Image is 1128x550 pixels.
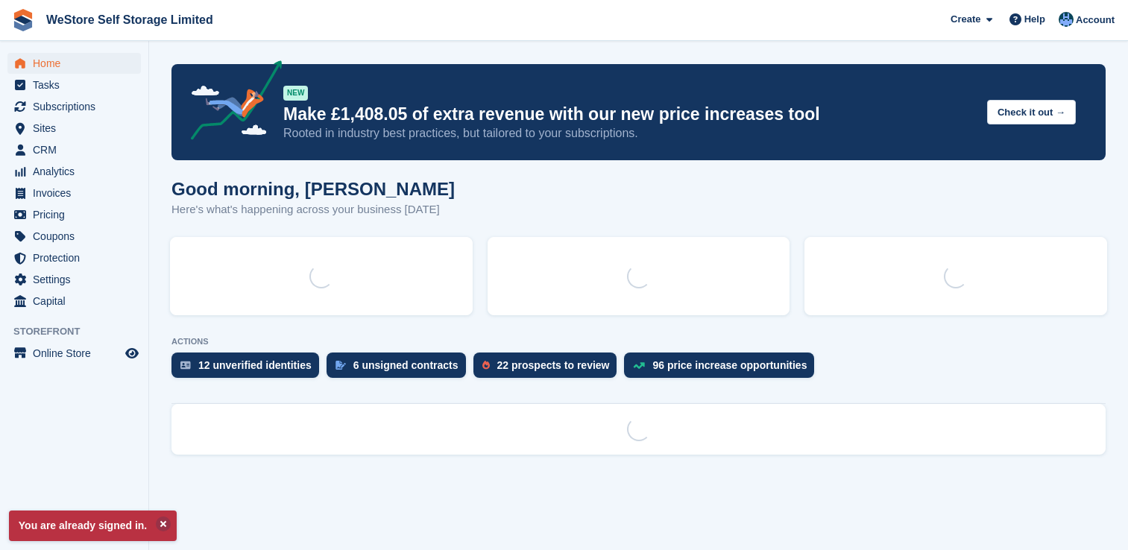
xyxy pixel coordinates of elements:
[482,361,490,370] img: prospect-51fa495bee0391a8d652442698ab0144808aea92771e9ea1ae160a38d050c398.svg
[7,139,141,160] a: menu
[283,104,975,125] p: Make £1,408.05 of extra revenue with our new price increases tool
[1059,12,1074,27] img: Joanne Goff
[652,359,807,371] div: 96 price increase opportunities
[33,291,122,312] span: Capital
[283,86,308,101] div: NEW
[33,343,122,364] span: Online Store
[171,353,327,385] a: 12 unverified identities
[171,337,1106,347] p: ACTIONS
[353,359,459,371] div: 6 unsigned contracts
[7,161,141,182] a: menu
[33,247,122,268] span: Protection
[335,361,346,370] img: contract_signature_icon-13c848040528278c33f63329250d36e43548de30e8caae1d1a13099fd9432cc5.svg
[33,269,122,290] span: Settings
[951,12,980,27] span: Create
[40,7,219,32] a: WeStore Self Storage Limited
[7,204,141,225] a: menu
[7,75,141,95] a: menu
[123,344,141,362] a: Preview store
[33,204,122,225] span: Pricing
[283,125,975,142] p: Rooted in industry best practices, but tailored to your subscriptions.
[171,179,455,199] h1: Good morning, [PERSON_NAME]
[198,359,312,371] div: 12 unverified identities
[33,183,122,203] span: Invoices
[33,139,122,160] span: CRM
[7,247,141,268] a: menu
[180,361,191,370] img: verify_identity-adf6edd0f0f0b5bbfe63781bf79b02c33cf7c696d77639b501bdc392416b5a36.svg
[633,362,645,369] img: price_increase_opportunities-93ffe204e8149a01c8c9dc8f82e8f89637d9d84a8eef4429ea346261dce0b2c0.svg
[7,53,141,74] a: menu
[1024,12,1045,27] span: Help
[33,226,122,247] span: Coupons
[33,96,122,117] span: Subscriptions
[33,161,122,182] span: Analytics
[327,353,473,385] a: 6 unsigned contracts
[624,353,822,385] a: 96 price increase opportunities
[33,75,122,95] span: Tasks
[171,201,455,218] p: Here's what's happening across your business [DATE]
[7,226,141,247] a: menu
[497,359,610,371] div: 22 prospects to review
[178,60,283,145] img: price-adjustments-announcement-icon-8257ccfd72463d97f412b2fc003d46551f7dbcb40ab6d574587a9cd5c0d94...
[33,118,122,139] span: Sites
[33,53,122,74] span: Home
[1076,13,1115,28] span: Account
[7,291,141,312] a: menu
[7,118,141,139] a: menu
[7,343,141,364] a: menu
[473,353,625,385] a: 22 prospects to review
[7,183,141,203] a: menu
[13,324,148,339] span: Storefront
[987,100,1076,124] button: Check it out →
[7,96,141,117] a: menu
[12,9,34,31] img: stora-icon-8386f47178a22dfd0bd8f6a31ec36ba5ce8667c1dd55bd0f319d3a0aa187defe.svg
[7,269,141,290] a: menu
[9,511,177,541] p: You are already signed in.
